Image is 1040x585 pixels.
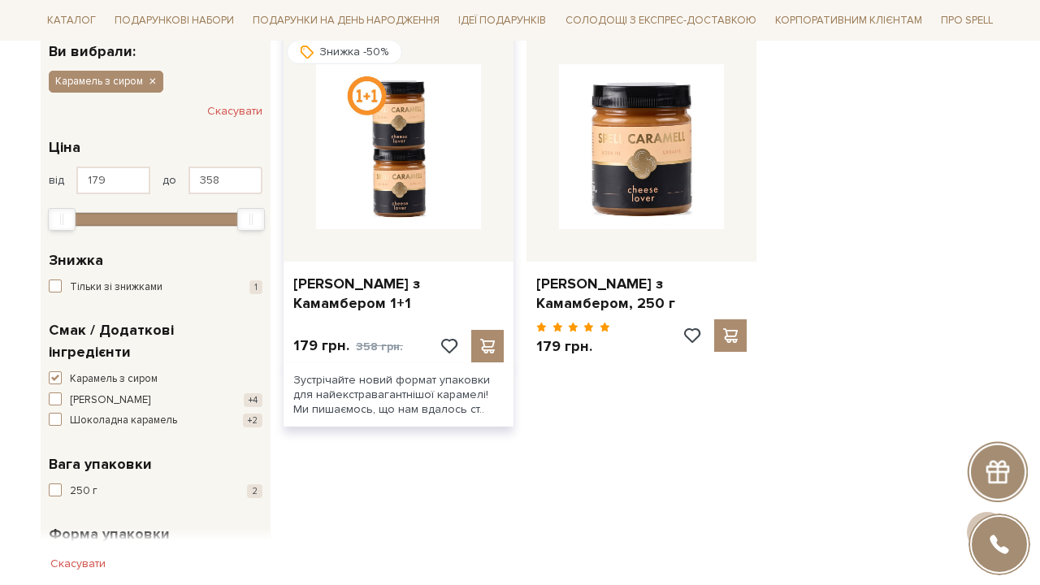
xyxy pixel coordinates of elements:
[70,279,162,296] span: Тільки зі знижками
[293,275,504,313] a: [PERSON_NAME] з Камамбером 1+1
[934,8,999,33] span: Про Spell
[49,279,262,296] button: Тільки зі знижками 1
[70,371,158,388] span: Карамель з сиром
[452,8,552,33] span: Ідеї подарунків
[55,74,143,89] span: Карамель з сиром
[49,483,262,500] button: 250 г 2
[49,71,163,92] button: Карамель з сиром
[49,173,64,188] span: від
[247,484,262,498] span: 2
[49,453,152,475] span: Вага упаковки
[49,319,258,363] span: Смак / Додаткові інгредієнти
[356,340,403,353] span: 358 грн.
[48,208,76,231] div: Min
[249,280,262,294] span: 1
[536,337,610,356] p: 179 грн.
[41,551,115,577] button: Скасувати
[49,413,262,429] button: Шоколадна карамель +2
[162,173,176,188] span: до
[559,6,763,34] a: Солодощі з експрес-доставкою
[70,483,97,500] span: 250 г
[108,8,240,33] span: Подарункові набори
[207,98,262,124] button: Скасувати
[188,167,262,194] input: Ціна
[284,363,513,427] div: Зустрічайте новий формат упаковки для найекстравагантнішої карамелі! Ми пишаємось, що нам вдалось...
[41,32,271,58] div: Ви вибрали:
[70,392,150,409] span: [PERSON_NAME]
[244,393,262,407] span: +4
[76,167,150,194] input: Ціна
[41,8,102,33] span: Каталог
[70,413,177,429] span: Шоколадна карамель
[49,249,103,271] span: Знижка
[293,336,403,356] p: 179 грн.
[49,136,80,158] span: Ціна
[49,392,262,409] button: [PERSON_NAME] +4
[536,275,747,313] a: [PERSON_NAME] з Камамбером, 250 г
[287,40,402,64] div: Знижка -50%
[49,371,262,388] button: Карамель з сиром
[769,6,929,34] a: Корпоративним клієнтам
[316,64,481,229] img: Карамель з Камамбером 1+1
[246,8,446,33] span: Подарунки на День народження
[237,208,265,231] div: Max
[49,523,170,545] span: Форма упаковки
[243,414,262,427] span: +2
